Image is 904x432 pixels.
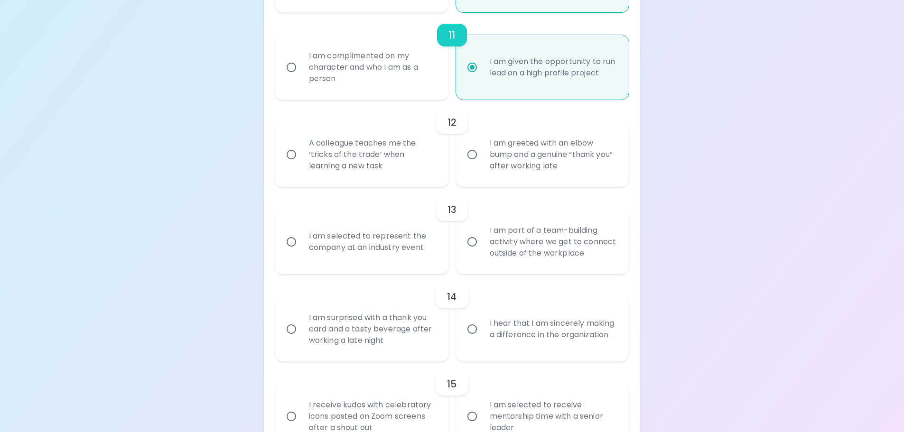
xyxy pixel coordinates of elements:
h6: 14 [447,289,457,304]
div: I am selected to represent the company at an industry event [301,219,443,265]
div: I am part of a team-building activity where we get to connect outside of the workplace [482,213,624,270]
div: I am surprised with a thank you card and a tasty beverage after working a late night [301,301,443,358]
div: I am complimented on my character and who I am as a person [301,39,443,96]
h6: 13 [447,202,457,217]
div: I hear that I am sincerely making a difference in the organization [482,306,624,352]
div: choice-group-check [275,274,629,361]
div: I am given the opportunity to run lead on a high profile project [482,45,624,90]
div: choice-group-check [275,12,629,100]
h6: 15 [447,377,457,392]
div: choice-group-check [275,187,629,274]
div: A colleague teaches me the ‘tricks of the trade’ when learning a new task [301,126,443,183]
h6: 12 [447,115,457,130]
div: choice-group-check [275,100,629,187]
div: I am greeted with an elbow bump and a genuine “thank you” after working late [482,126,624,183]
h6: 11 [448,28,455,43]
